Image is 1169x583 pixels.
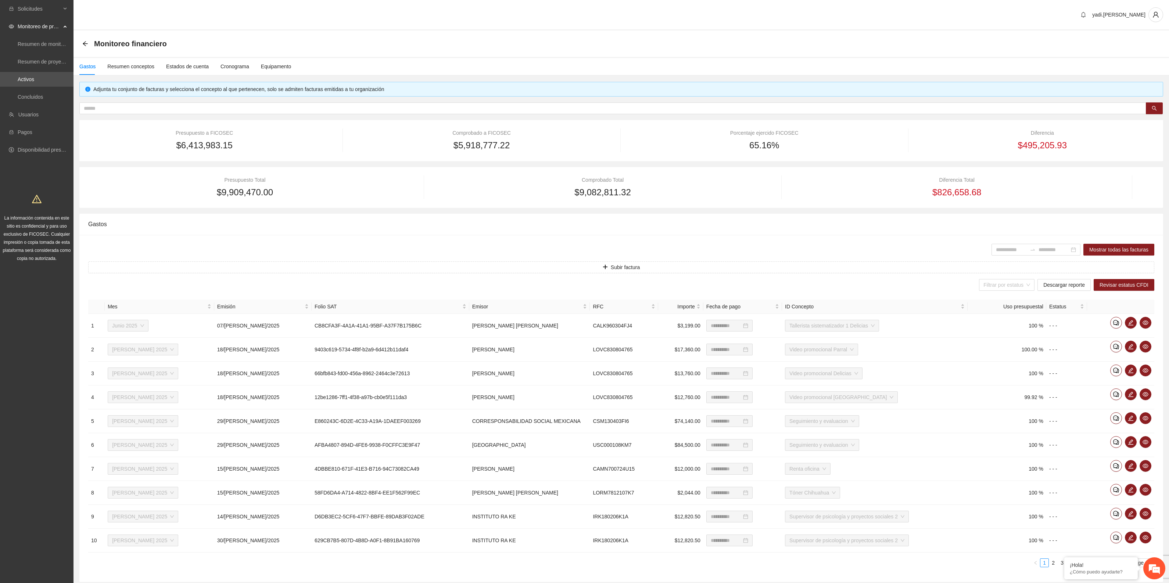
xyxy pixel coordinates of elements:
td: $2,044.00 [658,481,703,505]
span: eye [1140,463,1151,469]
span: Supervisor de psicología y proyectos sociales 2 [789,535,904,546]
div: Presupuesto Total [88,176,402,184]
td: 100 % [968,362,1046,385]
span: Julio 2025 [112,416,174,427]
td: 18/[PERSON_NAME]/2025 [214,385,312,409]
td: [PERSON_NAME] [469,362,590,385]
td: 2 [88,338,105,362]
span: Video promocional Chihuahua [789,392,893,403]
td: CB8CFA3F-4A1A-41A1-95BF-A37F7B175B6C [312,314,469,338]
div: Back [82,41,88,47]
span: Descargar reporte [1043,281,1085,289]
span: eye [1140,344,1151,350]
span: Tallerista sistematizador 1 Delicias [789,320,875,331]
td: 14/[PERSON_NAME]/2025 [214,505,312,529]
td: 12be1286-7ff1-4f38-a97b-cb0e5f111da3 [312,385,469,409]
button: edit [1125,508,1137,519]
span: edit [1125,415,1136,421]
th: Emisión [214,300,312,314]
button: eye [1140,436,1151,448]
td: CORRESPONSABILIDAD SOCIAL MEXICANA [469,409,590,433]
a: Resumen de proyectos aprobados [18,59,96,65]
a: 3 [1058,559,1066,567]
td: CAMN700724U15 [590,457,658,481]
span: comment [1111,487,1122,493]
button: comment [1110,460,1122,472]
span: comment [1111,367,1122,373]
td: CALK960304FJ4 [590,314,658,338]
td: 8 [88,481,105,505]
span: Video promocional Parral [789,344,854,355]
span: Julio 2025 [112,463,174,474]
td: 29/[PERSON_NAME]/2025 [214,409,312,433]
span: comment [1111,463,1122,469]
span: Junio 2025 [112,320,144,331]
td: 100 % [968,505,1046,529]
span: eye [1140,535,1151,540]
span: edit [1125,487,1136,493]
td: 29/[PERSON_NAME]/2025 [214,433,312,457]
a: 1 [1040,559,1048,567]
span: comment [1111,511,1122,517]
span: Emisor [472,303,582,311]
span: ID Concepto [785,303,959,311]
a: Activos [18,76,34,82]
button: comment [1110,365,1122,376]
div: Porcentaje ejercido FICOSEC [643,129,886,137]
button: comment [1110,341,1122,352]
span: Mostrar todas las facturas [1089,246,1148,254]
td: 100 % [968,457,1046,481]
span: edit [1125,344,1136,350]
span: bell [1078,12,1089,18]
div: Estados de cuenta [166,62,209,70]
button: edit [1125,365,1137,376]
p: ¿Cómo puedo ayudarte? [1070,569,1132,575]
span: swap-right [1030,247,1036,253]
span: Subir factura [611,263,640,271]
th: Fecha de pago [703,300,782,314]
td: LOVC830804765 [590,362,658,385]
span: comment [1111,391,1122,397]
span: arrow-left [82,41,88,47]
span: eye [1140,415,1151,421]
span: Monitoreo financiero [94,38,167,50]
button: Mostrar todas las facturas [1083,244,1154,256]
td: 3 [88,362,105,385]
span: inbox [9,6,14,11]
li: 2 [1049,558,1058,567]
span: $6,413,983.15 [176,138,232,152]
button: user [1148,7,1163,22]
td: [PERSON_NAME] [469,385,590,409]
span: $9,082,811.32 [574,185,631,199]
div: Equipamento [261,62,291,70]
td: 100 % [968,529,1046,553]
button: edit [1125,436,1137,448]
td: - - - [1046,385,1087,409]
td: $3,199.00 [658,314,703,338]
td: - - - [1046,529,1087,553]
span: yadi.[PERSON_NAME] [1092,12,1145,18]
td: $17,360.00 [658,338,703,362]
div: Comprobado a FICOSEC [365,129,598,137]
td: 15/[PERSON_NAME]/2025 [214,457,312,481]
span: comment [1111,439,1122,445]
span: eye [1140,391,1151,397]
a: Disponibilidad presupuestal [18,147,80,153]
span: Seguimiento y evaluacion [789,439,855,450]
li: 1 [1040,558,1049,567]
td: 10 [88,529,105,553]
span: Julio 2025 [112,392,174,403]
th: Uso presupuestal [968,300,1046,314]
div: Resumen conceptos [107,62,154,70]
button: eye [1140,341,1151,352]
a: Usuarios [18,112,39,117]
td: - - - [1046,433,1087,457]
span: $5,918,777.22 [453,138,510,152]
div: Gastos [88,214,1154,235]
a: Concluidos [18,94,43,100]
button: edit [1125,484,1137,496]
span: Julio 2025 [112,535,174,546]
span: Julio 2025 [112,511,174,522]
th: Mes [105,300,214,314]
li: 3 [1058,558,1066,567]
